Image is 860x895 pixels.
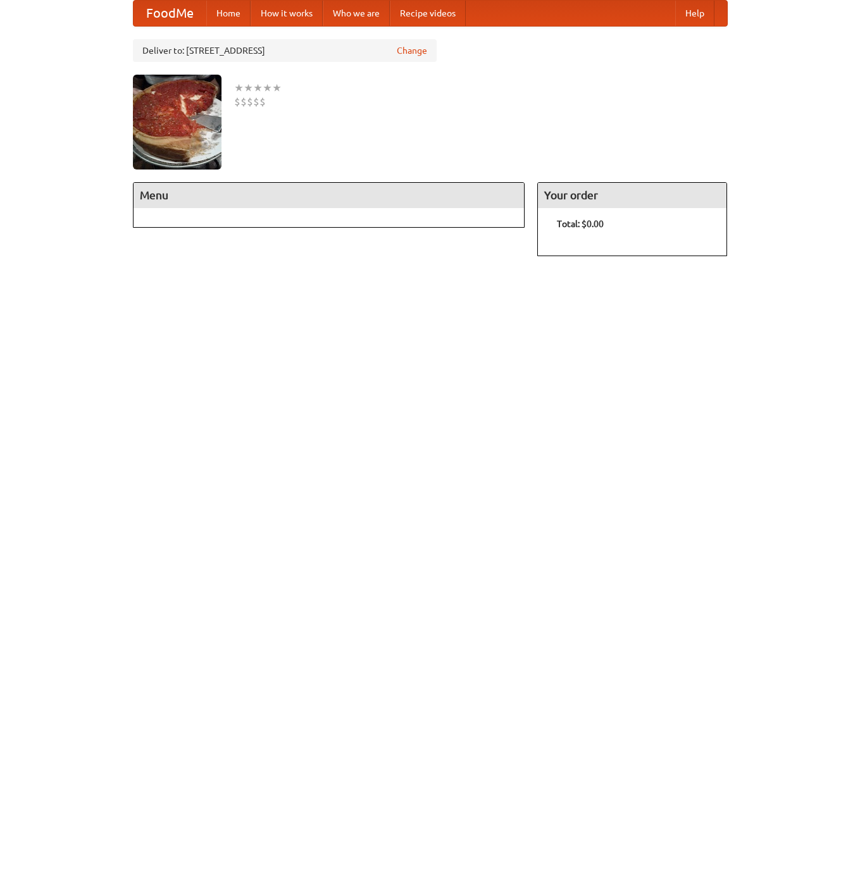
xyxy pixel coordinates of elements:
li: $ [259,95,266,109]
li: ★ [253,81,263,95]
a: Home [206,1,251,26]
li: ★ [244,81,253,95]
li: ★ [272,81,282,95]
a: FoodMe [134,1,206,26]
b: Total: $0.00 [557,219,604,229]
a: Help [675,1,714,26]
a: Who we are [323,1,390,26]
li: $ [247,95,253,109]
li: $ [253,95,259,109]
li: ★ [234,81,244,95]
a: How it works [251,1,323,26]
h4: Your order [538,183,726,208]
li: $ [240,95,247,109]
a: Change [397,44,427,57]
h4: Menu [134,183,525,208]
li: ★ [263,81,272,95]
li: $ [234,95,240,109]
a: Recipe videos [390,1,466,26]
div: Deliver to: [STREET_ADDRESS] [133,39,437,62]
img: angular.jpg [133,75,221,170]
